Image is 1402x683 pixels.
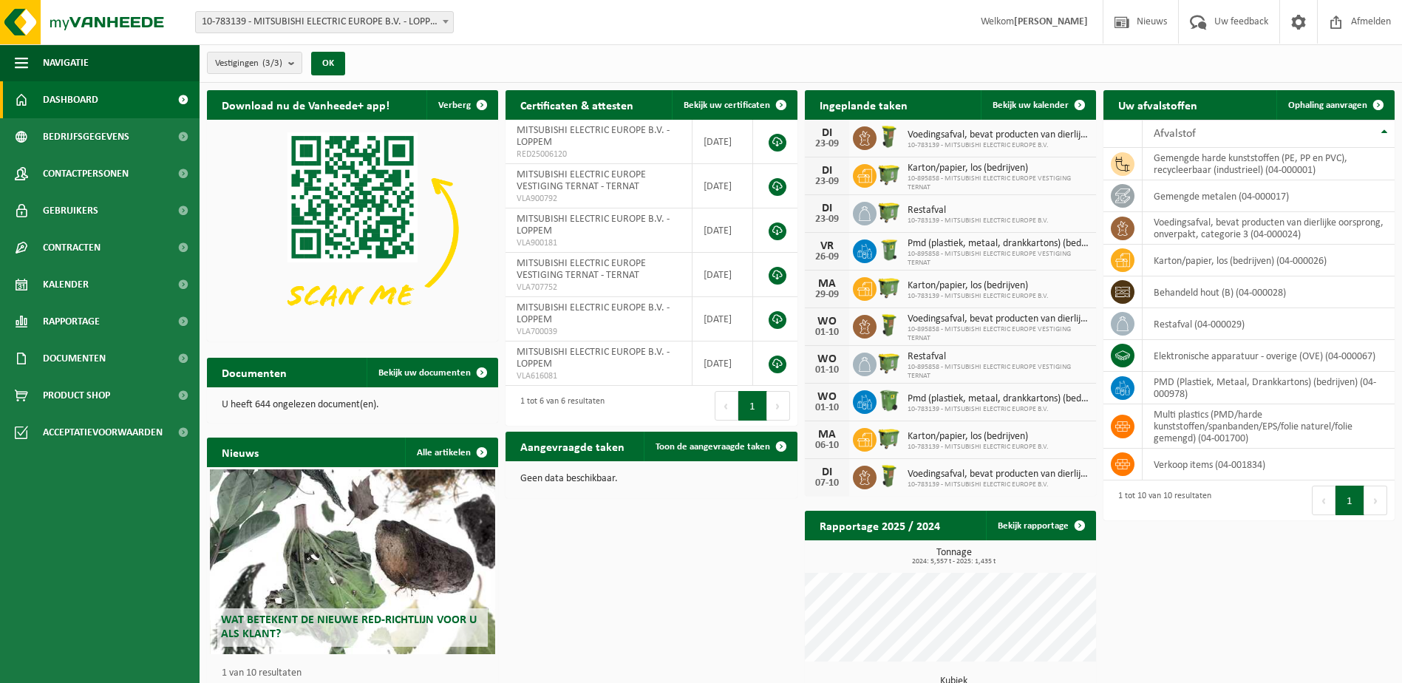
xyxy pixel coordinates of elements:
td: gemengde harde kunststoffen (PE, PP en PVC), recycleerbaar (industrieel) (04-000001) [1143,148,1395,180]
img: WB-0370-HPE-GN-50 [877,388,902,413]
div: DI [812,165,842,177]
span: 10-783139 - MITSUBISHI ELECTRIC EUROPE B.V. - LOPPEM [196,12,453,33]
td: verkoop items (04-001834) [1143,449,1395,480]
span: VLA616081 [517,370,681,382]
span: 10-895858 - MITSUBISHI ELECTRIC EUROPE VESTIGING TERNAT [908,250,1089,268]
button: Verberg [426,90,497,120]
div: WO [812,316,842,327]
span: Karton/papier, los (bedrijven) [908,163,1089,174]
button: 1 [738,391,767,421]
h2: Rapportage 2025 / 2024 [805,511,955,540]
td: behandeld hout (B) (04-000028) [1143,276,1395,308]
a: Bekijk rapportage [986,511,1095,540]
a: Alle artikelen [405,438,497,467]
img: WB-0060-HPE-GN-50 [877,313,902,338]
button: OK [311,52,345,75]
td: voedingsafval, bevat producten van dierlijke oorsprong, onverpakt, categorie 3 (04-000024) [1143,212,1395,245]
span: Pmd (plastiek, metaal, drankkartons) (bedrijven) [908,393,1089,405]
div: DI [812,127,842,139]
td: [DATE] [693,120,753,164]
span: Voedingsafval, bevat producten van dierlijke oorsprong, onverpakt, categorie 3 [908,313,1089,325]
span: Karton/papier, los (bedrijven) [908,431,1049,443]
img: WB-1100-HPE-GN-50 [877,275,902,300]
span: Karton/papier, los (bedrijven) [908,280,1049,292]
strong: [PERSON_NAME] [1014,16,1088,27]
img: WB-1100-HPE-GN-50 [877,162,902,187]
span: Ophaling aanvragen [1288,101,1367,110]
span: Rapportage [43,303,100,340]
button: Previous [1312,486,1335,515]
span: Bekijk uw certificaten [684,101,770,110]
a: Bekijk uw certificaten [672,90,796,120]
div: 29-09 [812,290,842,300]
img: WB-0060-HPE-GN-50 [877,463,902,489]
span: Navigatie [43,44,89,81]
span: MITSUBISHI ELECTRIC EUROPE B.V. - LOPPEM [517,347,670,370]
h2: Aangevraagde taken [506,432,639,461]
span: 10-783139 - MITSUBISHI ELECTRIC EUROPE B.V. [908,480,1089,489]
span: 10-783139 - MITSUBISHI ELECTRIC EUROPE B.V. [908,217,1049,225]
button: Previous [715,391,738,421]
td: [DATE] [693,297,753,341]
div: 01-10 [812,365,842,376]
span: Vestigingen [215,52,282,75]
span: MITSUBISHI ELECTRIC EUROPE VESTIGING TERNAT - TERNAT [517,169,646,192]
td: PMD (Plastiek, Metaal, Drankkartons) (bedrijven) (04-000978) [1143,372,1395,404]
a: Bekijk uw documenten [367,358,497,387]
div: MA [812,429,842,441]
h2: Uw afvalstoffen [1103,90,1212,119]
td: karton/papier, los (bedrijven) (04-000026) [1143,245,1395,276]
img: WB-0240-HPE-GN-50 [877,237,902,262]
td: multi plastics (PMD/harde kunststoffen/spanbanden/EPS/folie naturel/folie gemengd) (04-001700) [1143,404,1395,449]
td: gemengde metalen (04-000017) [1143,180,1395,212]
h3: Tonnage [812,548,1096,565]
button: Vestigingen(3/3) [207,52,302,74]
p: Geen data beschikbaar. [520,474,782,484]
td: [DATE] [693,341,753,386]
span: Documenten [43,340,106,377]
a: Bekijk uw kalender [981,90,1095,120]
a: Wat betekent de nieuwe RED-richtlijn voor u als klant? [210,469,495,654]
span: 10-895858 - MITSUBISHI ELECTRIC EUROPE VESTIGING TERNAT [908,325,1089,343]
span: Contactpersonen [43,155,129,192]
h2: Download nu de Vanheede+ app! [207,90,404,119]
span: Restafval [908,205,1049,217]
div: 23-09 [812,139,842,149]
span: MITSUBISHI ELECTRIC EUROPE B.V. - LOPPEM [517,302,670,325]
span: 10-895858 - MITSUBISHI ELECTRIC EUROPE VESTIGING TERNAT [908,174,1089,192]
div: 23-09 [812,177,842,187]
span: Afvalstof [1154,128,1196,140]
td: elektronische apparatuur - overige (OVE) (04-000067) [1143,340,1395,372]
a: Toon de aangevraagde taken [644,432,796,461]
span: 10-783139 - MITSUBISHI ELECTRIC EUROPE B.V. [908,141,1089,150]
div: 07-10 [812,478,842,489]
span: Toon de aangevraagde taken [656,442,770,452]
span: 10-783139 - MITSUBISHI ELECTRIC EUROPE B.V. [908,443,1049,452]
td: [DATE] [693,208,753,253]
span: RED25006120 [517,149,681,160]
span: VLA900792 [517,193,681,205]
span: Voedingsafval, bevat producten van dierlijke oorsprong, onverpakt, categorie 3 [908,129,1089,141]
span: Pmd (plastiek, metaal, drankkartons) (bedrijven) [908,238,1089,250]
span: MITSUBISHI ELECTRIC EUROPE B.V. - LOPPEM [517,214,670,237]
span: VLA700039 [517,326,681,338]
div: 01-10 [812,327,842,338]
button: Next [1364,486,1387,515]
span: Kalender [43,266,89,303]
td: [DATE] [693,253,753,297]
img: WB-1100-HPE-GN-50 [877,350,902,376]
span: 10-783139 - MITSUBISHI ELECTRIC EUROPE B.V. [908,405,1089,414]
div: 26-09 [812,252,842,262]
div: 01-10 [812,403,842,413]
td: [DATE] [693,164,753,208]
span: VLA707752 [517,282,681,293]
span: 10-783139 - MITSUBISHI ELECTRIC EUROPE B.V. [908,292,1049,301]
span: Voedingsafval, bevat producten van dierlijke oorsprong, onverpakt, categorie 3 [908,469,1089,480]
div: 1 tot 10 van 10 resultaten [1111,484,1211,517]
span: VLA900181 [517,237,681,249]
span: 10-783139 - MITSUBISHI ELECTRIC EUROPE B.V. - LOPPEM [195,11,454,33]
div: DI [812,466,842,478]
span: 2024: 5,557 t - 2025: 1,435 t [812,558,1096,565]
div: WO [812,353,842,365]
span: Verberg [438,101,471,110]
